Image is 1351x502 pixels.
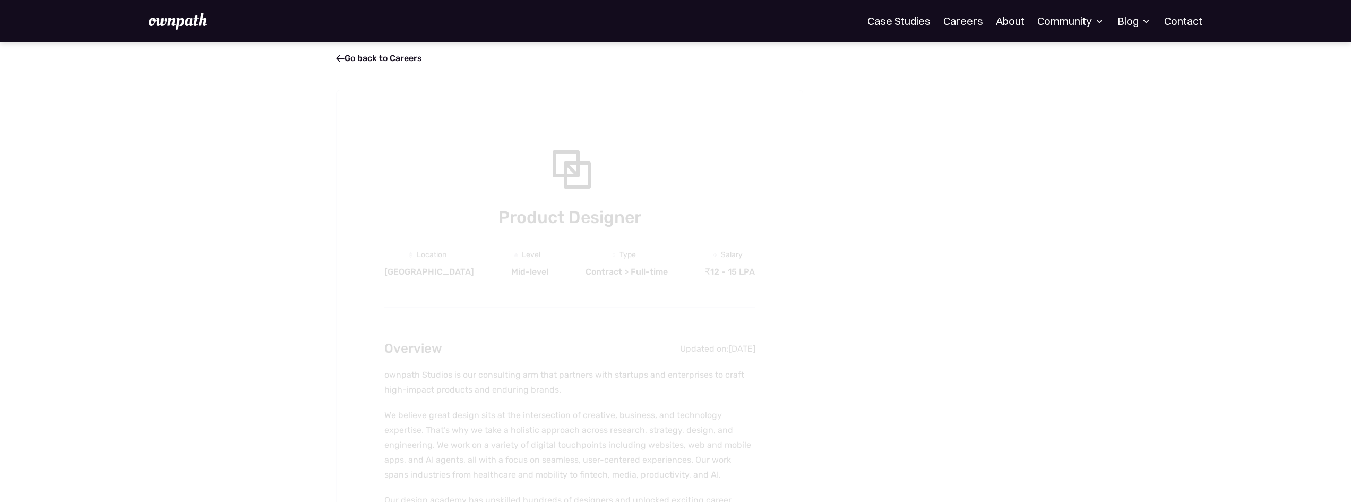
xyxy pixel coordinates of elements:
h2: Overview [384,338,442,359]
img: Graph Icon - Job Board X Webflow Template [514,253,518,257]
img: Money Icon - Job Board X Webflow Template [713,253,716,257]
div: Location [417,251,446,259]
div: Community [1037,15,1105,28]
p: We believe great design sits at the intersection of creative, business, and technology expertise.... [384,408,755,482]
a: Careers [943,15,983,28]
img: Clock Icon - Job Board X Webflow Template [613,253,615,256]
h1: Product Designer [384,205,755,229]
div: Level [522,251,540,259]
div: ₹12 - 15 LPA [705,267,755,277]
img: Location Icon - Job Board X Webflow Template [408,252,412,257]
a: Go back to Careers [336,53,422,63]
div: [GEOGRAPHIC_DATA] [384,267,474,277]
a: Contact [1164,15,1202,28]
div: Updated on: [679,343,728,354]
div: [DATE] [728,343,755,354]
div: Type [619,251,636,259]
a: Case Studies [867,15,931,28]
p: ownpath Studios is our consulting arm that partners with startups and enterprises to craft high-i... [384,368,755,397]
div: Mid-level [511,267,548,277]
div: Salary [721,251,743,259]
a: About [996,15,1025,28]
div: Blog [1117,15,1151,28]
div: Contract > Full-time [586,267,668,277]
span:  [336,53,345,64]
